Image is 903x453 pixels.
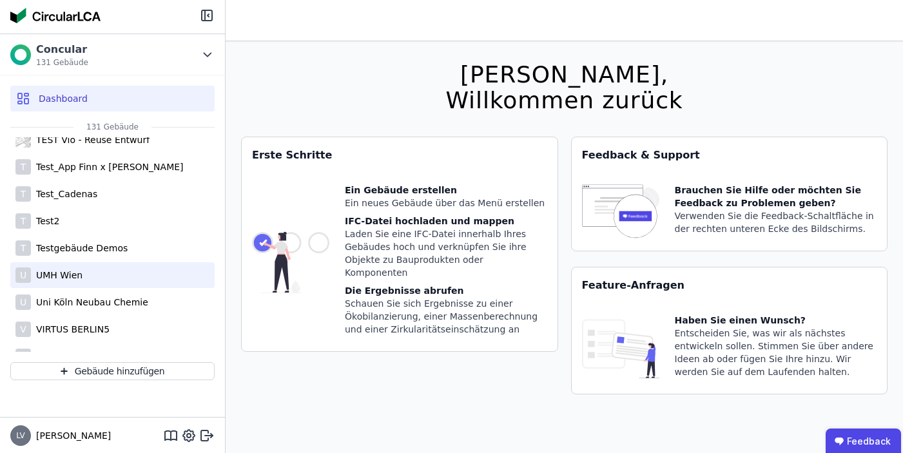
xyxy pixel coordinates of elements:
[345,215,547,227] div: IFC-Datei hochladen und mappen
[15,213,31,229] div: T
[31,350,159,363] div: Wealthcap Test Neubau IFC
[31,429,111,442] span: [PERSON_NAME]
[445,88,683,113] div: Willkommen zurück
[31,296,148,309] div: Uni Köln Neubau Chemie
[345,184,547,197] div: Ein Gebäude erstellen
[31,269,83,282] div: UMH Wien
[36,42,88,57] div: Concular
[39,92,88,105] span: Dashboard
[345,197,547,209] div: Ein neues Gebäude über das Menü erstellen
[15,349,31,364] div: W
[345,297,547,336] div: Schauen Sie sich Ergebnisse zu einer Ökobilanzierung, einer Massenberechnung und einer Zirkularit...
[15,294,31,310] div: U
[345,284,547,297] div: Die Ergebnisse abrufen
[36,57,88,68] span: 131 Gebäude
[582,314,659,383] img: feature_request_tile-UiXE1qGU.svg
[675,327,877,378] div: Entscheiden Sie, was wir als nächstes entwickeln sollen. Stimmen Sie über andere Ideen ab oder fü...
[16,432,25,439] span: LV
[572,137,888,173] div: Feedback & Support
[242,137,558,173] div: Erste Schritte
[675,184,877,209] div: Brauchen Sie Hilfe oder möchten Sie Feedback zu Problemen geben?
[31,215,59,227] div: Test2
[15,159,31,175] div: T
[15,186,31,202] div: T
[445,62,683,88] div: [PERSON_NAME],
[31,242,128,255] div: Testgebäude Demos
[73,122,151,132] span: 131 Gebäude
[15,240,31,256] div: T
[10,8,101,23] img: Concular
[675,209,877,235] div: Verwenden Sie die Feedback-Schaltfläche in der rechten unteren Ecke des Bildschirms.
[15,322,31,337] div: V
[572,267,888,304] div: Feature-Anfragen
[675,314,877,327] div: Haben Sie einen Wunsch?
[252,184,329,341] img: getting_started_tile-DrF_GRSv.svg
[345,227,547,279] div: Laden Sie eine IFC-Datei innerhalb Ihres Gebäudes hoch und verknüpfen Sie ihre Objekte zu Bauprod...
[15,267,31,283] div: U
[582,184,659,240] img: feedback-icon-HCTs5lye.svg
[31,188,97,200] div: Test_Cadenas
[31,323,110,336] div: VIRTUS BERLIN5
[31,160,184,173] div: Test_App Finn x [PERSON_NAME]
[31,133,150,146] div: TEST Vio - Reuse Entwurf
[10,44,31,65] img: Concular
[10,362,215,380] button: Gebäude hinzufügen
[15,130,31,150] img: TEST Vio - Reuse Entwurf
